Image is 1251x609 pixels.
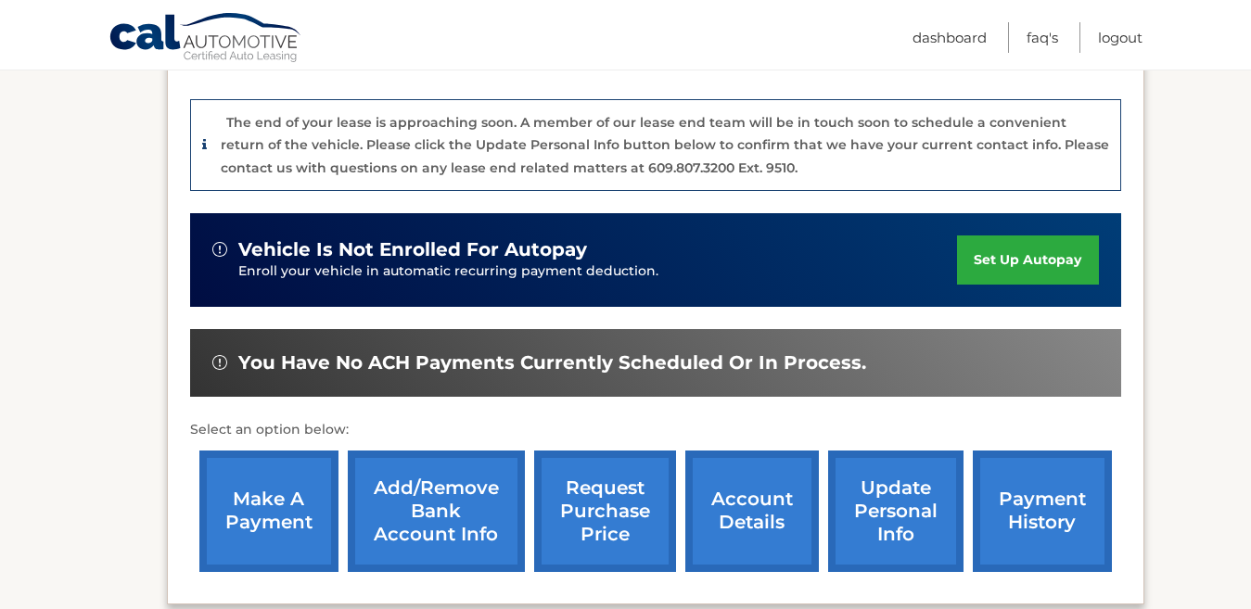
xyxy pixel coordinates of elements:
[212,355,227,370] img: alert-white.svg
[957,235,1098,285] a: set up autopay
[221,114,1109,176] p: The end of your lease is approaching soon. A member of our lease end team will be in touch soon t...
[109,12,303,66] a: Cal Automotive
[973,450,1112,572] a: payment history
[1098,22,1142,53] a: Logout
[685,450,819,572] a: account details
[190,419,1121,441] p: Select an option below:
[534,450,676,572] a: request purchase price
[212,242,227,257] img: alert-white.svg
[199,450,338,572] a: make a payment
[238,238,587,261] span: vehicle is not enrolled for autopay
[828,450,964,572] a: update personal info
[348,450,525,572] a: Add/Remove bank account info
[913,22,987,53] a: Dashboard
[1027,22,1058,53] a: FAQ's
[238,351,866,374] span: You have no ACH payments currently scheduled or in process.
[238,261,958,282] p: Enroll your vehicle in automatic recurring payment deduction.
